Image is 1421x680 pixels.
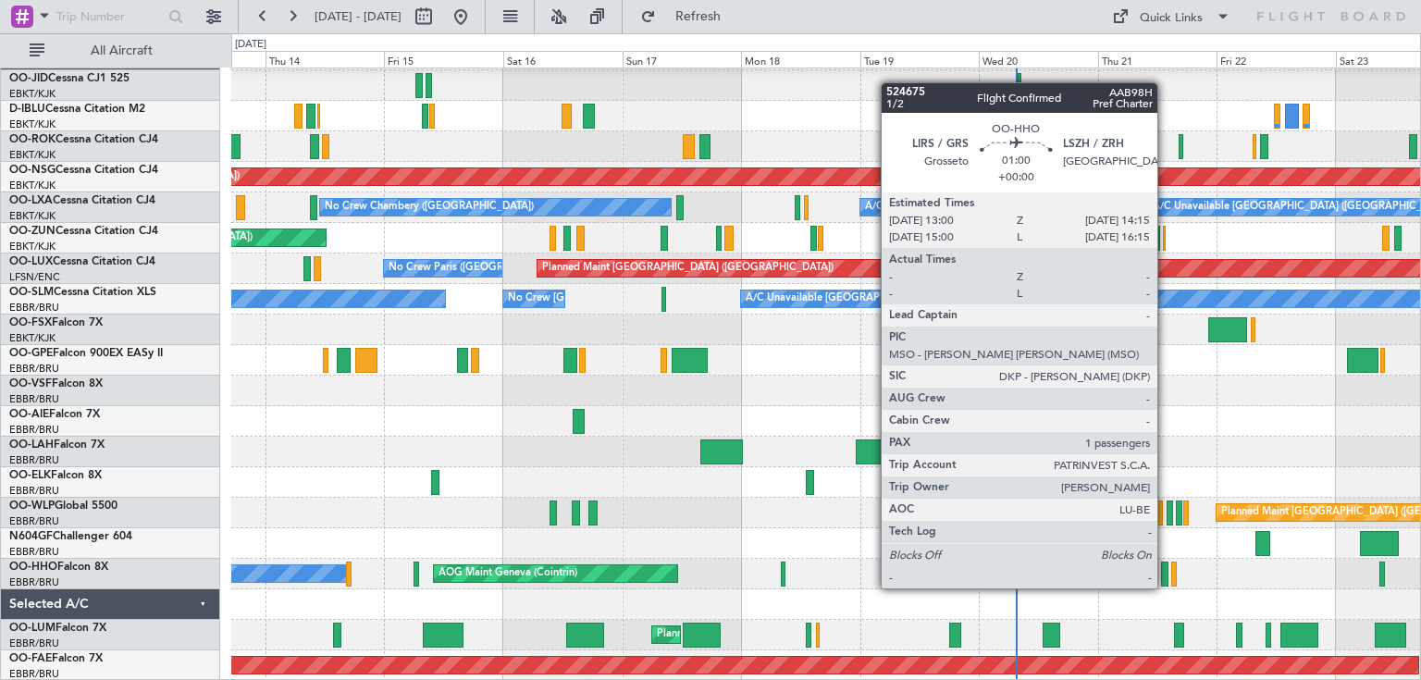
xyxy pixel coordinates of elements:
[9,287,54,298] span: OO-SLM
[9,423,59,437] a: EBBR/BRU
[9,73,130,84] a: OO-JIDCessna CJ1 525
[9,623,106,634] a: OO-LUMFalcon 7X
[9,637,59,650] a: EBBR/BRU
[1098,51,1217,68] div: Thu 21
[979,51,1098,68] div: Wed 20
[9,501,117,512] a: OO-WLPGlobal 5500
[9,623,56,634] span: OO-LUM
[1103,2,1240,31] button: Quick Links
[9,104,145,115] a: D-IBLUCessna Citation M2
[9,256,53,267] span: OO-LUX
[9,514,59,528] a: EBBR/BRU
[657,621,992,649] div: Planned Maint [GEOGRAPHIC_DATA] ([GEOGRAPHIC_DATA] National)
[9,179,56,192] a: EBKT/KJK
[20,36,201,66] button: All Aircraft
[9,348,53,359] span: OO-GPE
[9,134,56,145] span: OO-ROK
[9,287,156,298] a: OO-SLMCessna Citation XLS
[860,51,980,68] div: Tue 19
[9,562,57,573] span: OO-HHO
[746,285,932,313] div: A/C Unavailable [GEOGRAPHIC_DATA]
[9,409,49,420] span: OO-AIE
[9,348,163,359] a: OO-GPEFalcon 900EX EASy II
[9,165,56,176] span: OO-NSG
[315,8,402,25] span: [DATE] - [DATE]
[9,653,103,664] a: OO-FAEFalcon 7X
[9,317,103,328] a: OO-FSXFalcon 7X
[9,501,55,512] span: OO-WLP
[9,453,59,467] a: EBBR/BRU
[503,51,623,68] div: Sat 16
[9,484,59,498] a: EBBR/BRU
[9,104,45,115] span: D-IBLU
[9,470,51,481] span: OO-ELK
[623,51,742,68] div: Sun 17
[9,317,52,328] span: OO-FSX
[9,531,132,542] a: N604GFChallenger 604
[9,545,59,559] a: EBBR/BRU
[1217,51,1336,68] div: Fri 22
[660,10,737,23] span: Refresh
[325,193,534,221] div: No Crew Chambery ([GEOGRAPHIC_DATA])
[9,562,108,573] a: OO-HHOFalcon 8X
[9,531,53,542] span: N604GF
[235,37,266,53] div: [DATE]
[9,331,56,345] a: EBKT/KJK
[9,362,59,376] a: EBBR/BRU
[1140,9,1203,28] div: Quick Links
[384,51,503,68] div: Fri 15
[9,378,103,389] a: OO-VSFFalcon 8X
[266,51,385,68] div: Thu 14
[9,439,54,451] span: OO-LAH
[9,653,52,664] span: OO-FAE
[9,226,158,237] a: OO-ZUNCessna Citation CJ4
[9,270,60,284] a: LFSN/ENC
[48,44,195,57] span: All Aircraft
[9,195,155,206] a: OO-LXACessna Citation CJ4
[1020,315,1236,343] div: Planned Maint Kortrijk-[GEOGRAPHIC_DATA]
[632,2,743,31] button: Refresh
[9,392,59,406] a: EBBR/BRU
[9,87,56,101] a: EBKT/KJK
[9,240,56,253] a: EBKT/KJK
[9,148,56,162] a: EBKT/KJK
[865,193,1209,221] div: A/C Unavailable [GEOGRAPHIC_DATA] ([GEOGRAPHIC_DATA] National)
[9,378,52,389] span: OO-VSF
[9,226,56,237] span: OO-ZUN
[9,409,100,420] a: OO-AIEFalcon 7X
[9,439,105,451] a: OO-LAHFalcon 7X
[9,575,59,589] a: EBBR/BRU
[9,195,53,206] span: OO-LXA
[439,560,577,587] div: AOG Maint Geneva (Cointrin)
[9,134,158,145] a: OO-ROKCessna Citation CJ4
[9,165,158,176] a: OO-NSGCessna Citation CJ4
[9,256,155,267] a: OO-LUXCessna Citation CJ4
[9,117,56,131] a: EBKT/KJK
[508,285,818,313] div: No Crew [GEOGRAPHIC_DATA] ([GEOGRAPHIC_DATA] National)
[56,3,163,31] input: Trip Number
[9,209,56,223] a: EBKT/KJK
[9,301,59,315] a: EBBR/BRU
[542,254,834,282] div: Planned Maint [GEOGRAPHIC_DATA] ([GEOGRAPHIC_DATA])
[9,470,102,481] a: OO-ELKFalcon 8X
[741,51,860,68] div: Mon 18
[9,73,48,84] span: OO-JID
[389,254,572,282] div: No Crew Paris ([GEOGRAPHIC_DATA])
